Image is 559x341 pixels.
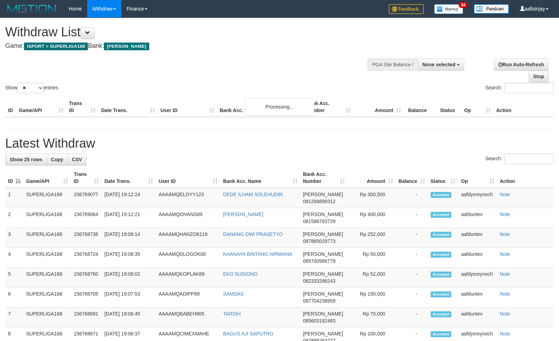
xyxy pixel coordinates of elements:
a: TARSIH [223,311,241,317]
span: Copy 085700966779 to clipboard [303,258,335,264]
a: DEDE ILHAM SOLEHUDIN [223,192,283,197]
td: aafduntev [458,228,497,248]
td: - [396,307,428,327]
td: 5 [5,268,23,288]
td: [DATE] 19:09:14 [101,228,156,248]
a: Note [500,291,510,297]
td: [DATE] 19:08:35 [101,248,156,268]
img: Button%20Memo.svg [434,4,463,14]
a: SAMDAS [223,291,244,297]
td: 7 [5,307,23,327]
th: Trans ID [66,97,98,117]
button: None selected [418,59,464,71]
td: SUPERLIGA168 [23,188,71,208]
td: 2 [5,208,23,228]
td: Rp 400,000 [348,208,395,228]
td: 4 [5,248,23,268]
th: Amount [354,97,404,117]
td: AAAAMQADIPP99 [156,288,220,307]
a: Note [500,251,510,257]
img: panduan.png [474,4,509,14]
span: Accepted [431,311,452,317]
td: 156768738 [71,228,101,248]
h1: Withdraw List [5,25,366,39]
th: Amount: activate to sort column ascending [348,168,395,188]
label: Search: [485,154,554,164]
img: Feedback.jpg [389,4,424,14]
input: Search: [504,154,554,164]
th: Balance [404,97,437,117]
span: [PERSON_NAME] [303,331,343,336]
td: aafdysreynoch [458,268,497,288]
select: Showentries [17,83,44,93]
td: 156768691 [71,307,101,327]
td: SUPERLIGA168 [23,288,71,307]
span: Accepted [431,272,452,277]
td: [DATE] 19:08:02 [101,268,156,288]
span: Accepted [431,212,452,218]
td: - [396,188,428,208]
a: Run Auto-Refresh [494,59,549,71]
span: [PERSON_NAME] [303,251,343,257]
td: - [396,228,428,248]
a: Note [500,212,510,217]
td: AAAAMQELOYY123 [156,188,220,208]
td: 6 [5,288,23,307]
td: 156768760 [71,268,101,288]
a: Note [500,231,510,237]
span: [PERSON_NAME] [303,231,343,237]
td: 1 [5,188,23,208]
span: Accepted [431,232,452,238]
span: Copy 082333286243 to clipboard [303,278,335,284]
span: Accepted [431,192,452,198]
input: Search: [504,83,554,93]
span: Copy 085603182483 to clipboard [303,318,335,324]
span: 34 [459,2,468,8]
th: Game/API: activate to sort column ascending [23,168,71,188]
a: Note [500,271,510,277]
span: Copy 081586783729 to clipboard [303,218,335,224]
td: - [396,288,428,307]
td: SUPERLIGA168 [23,268,71,288]
span: CSV [72,157,82,162]
th: User ID: activate to sort column ascending [156,168,220,188]
td: AAAAMQHANZO6119 [156,228,220,248]
th: Action [497,168,554,188]
span: ISPORT > SUPERLIGA168 [24,43,88,50]
h1: Latest Withdraw [5,136,554,150]
td: [DATE] 19:12:21 [101,208,156,228]
a: Show 25 rows [5,154,47,165]
td: AAAAMQBABEH905 [156,307,220,327]
th: ID: activate to sort column descending [5,168,23,188]
th: Bank Acc. Name: activate to sort column ascending [220,168,300,188]
th: Balance: activate to sort column ascending [396,168,428,188]
span: Copy 087704238959 to clipboard [303,298,335,304]
td: Rp 70,000 [348,307,395,327]
a: DANANG DWI PRASETYO [223,231,283,237]
div: Processing... [245,98,315,116]
th: Op: activate to sort column ascending [458,168,497,188]
span: Accepted [431,331,452,337]
th: Date Trans.: activate to sort column ascending [101,168,156,188]
th: Action [493,97,554,117]
td: 156769064 [71,208,101,228]
td: - [396,248,428,268]
img: MOTION_logo.png [5,3,58,14]
span: [PERSON_NAME] [303,311,343,317]
td: Rp 52,000 [348,268,395,288]
td: SUPERLIGA168 [23,208,71,228]
td: 156769077 [71,188,101,208]
span: None selected [422,62,455,67]
td: Rp 150,000 [348,288,395,307]
td: [DATE] 19:07:53 [101,288,156,307]
td: - [396,268,428,288]
span: [PERSON_NAME] [303,192,343,197]
td: 3 [5,228,23,248]
span: [PERSON_NAME] [104,43,149,50]
a: Copy [46,154,68,165]
a: Note [500,311,510,317]
td: aafduntev [458,248,497,268]
span: [PERSON_NAME] [303,212,343,217]
div: PGA Site Balance / [368,59,418,71]
th: Status: activate to sort column ascending [428,168,459,188]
